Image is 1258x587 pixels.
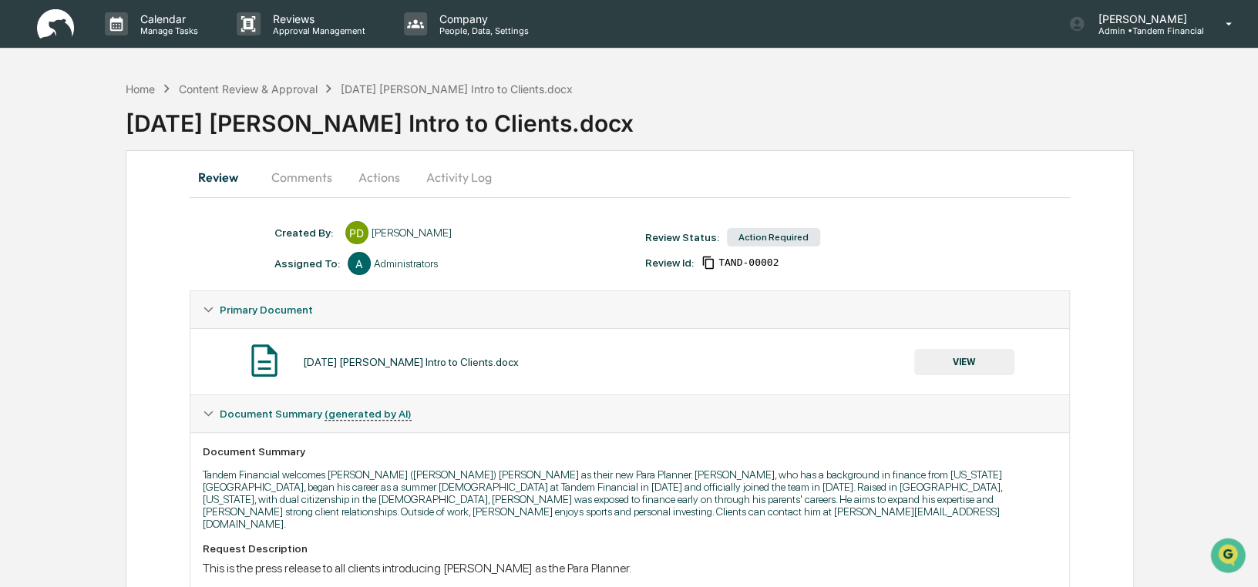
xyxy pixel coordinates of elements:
[190,291,1069,328] div: Primary Document
[414,159,504,196] button: Activity Log
[178,82,317,96] div: Content Review & Approval
[190,159,1070,196] div: secondary tabs example
[1085,12,1203,25] p: [PERSON_NAME]
[15,32,281,57] p: How can we help?
[203,468,1057,530] p: Tandem Financial welcomes [PERSON_NAME] ([PERSON_NAME]) [PERSON_NAME] as their new Para Planner. ...
[203,561,1057,575] div: This is the press release to all clients introducing [PERSON_NAME] as the Para Planner.
[52,133,201,146] div: We're offline, we'll be back soon
[427,12,536,25] p: Company
[345,159,414,196] button: Actions
[106,188,197,216] a: 🗄️Attestations
[31,223,97,239] span: Data Lookup
[15,118,43,146] img: 1746055101610-c473b297-6a78-478c-a979-82029cc54cd1
[9,217,103,245] a: 🔎Data Lookup
[345,221,368,244] div: PD
[718,257,779,269] span: f469b56a-7b69-47bd-9323-282e5978631c
[190,328,1069,394] div: Primary Document
[220,408,412,420] span: Document Summary
[52,118,253,133] div: Start new chat
[262,122,281,141] button: Start new chat
[303,356,519,368] div: [DATE] [PERSON_NAME] Intro to Clients.docx
[645,257,694,269] div: Review Id:
[126,82,155,96] div: Home
[37,9,74,39] img: logo
[112,196,124,208] div: 🗄️
[427,25,536,36] p: People, Data, Settings
[372,226,452,239] div: [PERSON_NAME]
[259,159,345,196] button: Comments
[128,25,206,36] p: Manage Tasks
[374,257,438,270] div: Administrators
[190,159,259,196] button: Review
[348,252,371,275] div: A
[15,196,28,208] div: 🖐️
[15,225,28,237] div: 🔎
[128,12,206,25] p: Calendar
[274,226,338,239] div: Created By: ‎ ‎
[190,395,1069,432] div: Document Summary (generated by AI)
[245,341,284,380] img: Document Icon
[9,188,106,216] a: 🖐️Preclearance
[341,82,573,96] div: [DATE] [PERSON_NAME] Intro to Clients.docx
[645,231,719,243] div: Review Status:
[325,408,412,421] u: (generated by AI)
[203,445,1057,458] div: Document Summary
[127,194,191,210] span: Attestations
[126,97,1258,137] div: [DATE] [PERSON_NAME] Intro to Clients.docx
[153,261,187,273] span: Pylon
[109,260,187,273] a: Powered byPylon
[261,25,373,36] p: Approval Management
[31,194,99,210] span: Preclearance
[261,12,373,25] p: Reviews
[914,349,1014,375] button: VIEW
[274,257,340,270] div: Assigned To:
[1085,25,1203,36] p: Admin • Tandem Financial
[203,542,1057,555] div: Request Description
[220,304,313,316] span: Primary Document
[727,228,820,247] div: Action Required
[1209,536,1250,578] iframe: Open customer support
